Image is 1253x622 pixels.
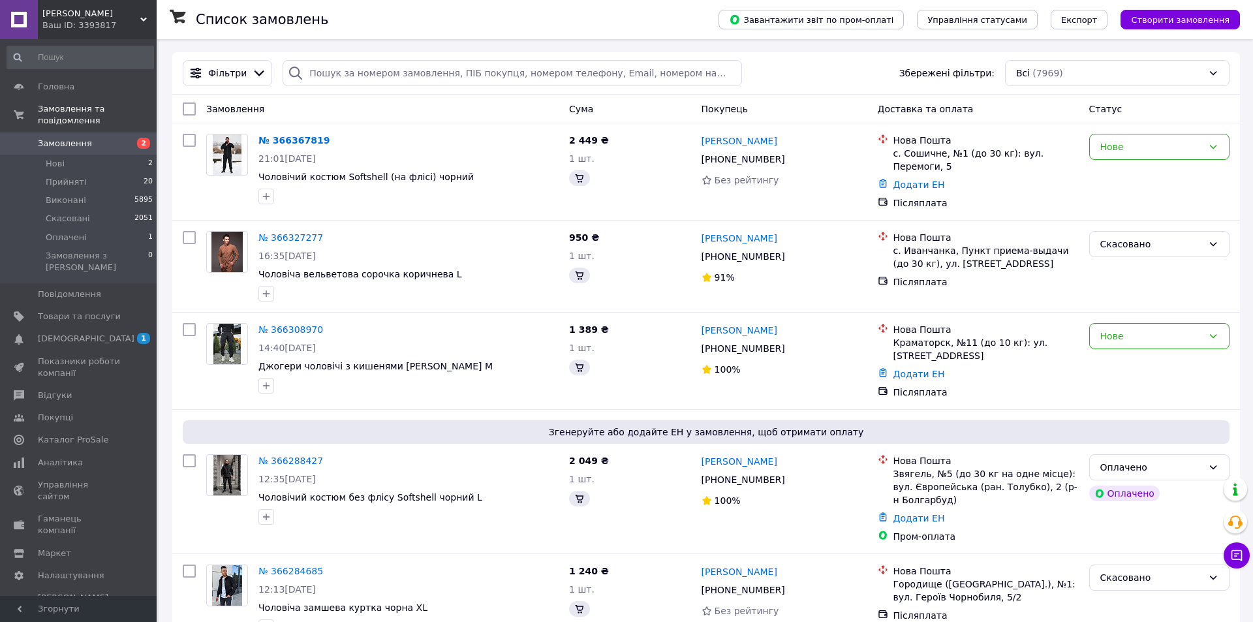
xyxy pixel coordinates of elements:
[258,172,474,182] a: Чоловічий костюм Softshell (на флісі) чорний
[42,20,157,31] div: Ваш ID: 3393817
[702,565,777,578] a: [PERSON_NAME]
[213,134,242,175] img: Фото товару
[893,386,1079,399] div: Післяплата
[1100,570,1203,585] div: Скасовано
[258,474,316,484] span: 12:35[DATE]
[38,479,121,503] span: Управління сайтом
[206,104,264,114] span: Замовлення
[715,606,779,616] span: Без рейтингу
[148,158,153,170] span: 2
[893,244,1079,270] div: с. Иванчанка, Пункт приема-выдачи (до 30 кг), ул. [STREET_ADDRESS]
[38,513,121,536] span: Гаманець компанії
[38,390,72,401] span: Відгуки
[699,339,788,358] div: [PHONE_NUMBER]
[38,457,83,469] span: Аналітика
[134,194,153,206] span: 5895
[893,196,1079,210] div: Післяплата
[1224,542,1250,568] button: Чат з покупцем
[38,81,74,93] span: Головна
[917,10,1038,29] button: Управління статусами
[258,135,330,146] a: № 366367819
[258,269,462,279] span: Чоловіча вельветова сорочка коричнева L
[878,104,974,114] span: Доставка та оплата
[134,213,153,225] span: 2051
[38,548,71,559] span: Маркет
[715,495,741,506] span: 100%
[1032,68,1063,78] span: (7969)
[38,138,92,149] span: Замовлення
[715,175,779,185] span: Без рейтингу
[148,232,153,243] span: 1
[137,333,150,344] span: 1
[46,213,90,225] span: Скасовані
[258,324,323,335] a: № 366308970
[1131,15,1230,25] span: Створити замовлення
[38,356,121,379] span: Показники роботи компанії
[258,492,482,503] a: Чоловічий костюм без флісу Softshell чорний L
[196,12,328,27] h1: Список замовлень
[569,474,595,484] span: 1 шт.
[148,250,153,273] span: 0
[206,231,248,273] a: Фото товару
[1061,15,1098,25] span: Експорт
[1107,14,1240,24] a: Створити замовлення
[38,333,134,345] span: [DEMOGRAPHIC_DATA]
[38,412,73,424] span: Покупці
[1051,10,1108,29] button: Експорт
[46,232,87,243] span: Оплачені
[144,176,153,188] span: 20
[569,566,609,576] span: 1 240 ₴
[258,361,493,371] a: Джогери чоловічі з кишенями [PERSON_NAME] M
[893,467,1079,506] div: Звягель, №5 (до 30 кг на одне місце): вул. Європейська (ран. Толубко), 2 (р-н Болгарбуд)
[137,138,150,149] span: 2
[715,364,741,375] span: 100%
[893,147,1079,173] div: с. Сошичне, №1 (до 30 кг): вул. Перемоги, 5
[702,104,748,114] span: Покупець
[258,251,316,261] span: 16:35[DATE]
[702,134,777,148] a: [PERSON_NAME]
[702,232,777,245] a: [PERSON_NAME]
[893,275,1079,288] div: Післяплата
[569,324,609,335] span: 1 389 ₴
[893,134,1079,147] div: Нова Пошта
[213,455,241,495] img: Фото товару
[283,60,742,86] input: Пошук за номером замовлення, ПІБ покупця, номером телефону, Email, номером накладної
[206,323,248,365] a: Фото товару
[208,67,247,80] span: Фільтри
[188,426,1224,439] span: Згенеруйте або додайте ЕН у замовлення, щоб отримати оплату
[211,232,243,272] img: Фото товару
[38,434,108,446] span: Каталог ProSale
[569,251,595,261] span: 1 шт.
[569,104,593,114] span: Cума
[38,570,104,582] span: Налаштування
[258,602,427,613] a: Чоловіча замшева куртка чорна XL
[46,158,65,170] span: Нові
[1100,237,1203,251] div: Скасовано
[569,584,595,595] span: 1 шт.
[258,343,316,353] span: 14:40[DATE]
[38,311,121,322] span: Товари та послуги
[893,179,945,190] a: Додати ЕН
[699,581,788,599] div: [PHONE_NUMBER]
[1100,140,1203,154] div: Нове
[1089,486,1160,501] div: Оплачено
[893,454,1079,467] div: Нова Пошта
[42,8,140,20] span: Felix Est
[893,530,1079,543] div: Пром-оплата
[899,67,995,80] span: Збережені фільтри:
[38,288,101,300] span: Повідомлення
[1100,329,1203,343] div: Нове
[715,272,735,283] span: 91%
[729,14,893,25] span: Завантажити звіт по пром-оплаті
[258,153,316,164] span: 21:01[DATE]
[258,584,316,595] span: 12:13[DATE]
[7,46,154,69] input: Пошук
[569,135,609,146] span: 2 449 ₴
[46,176,86,188] span: Прийняті
[206,134,248,176] a: Фото товару
[206,454,248,496] a: Фото товару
